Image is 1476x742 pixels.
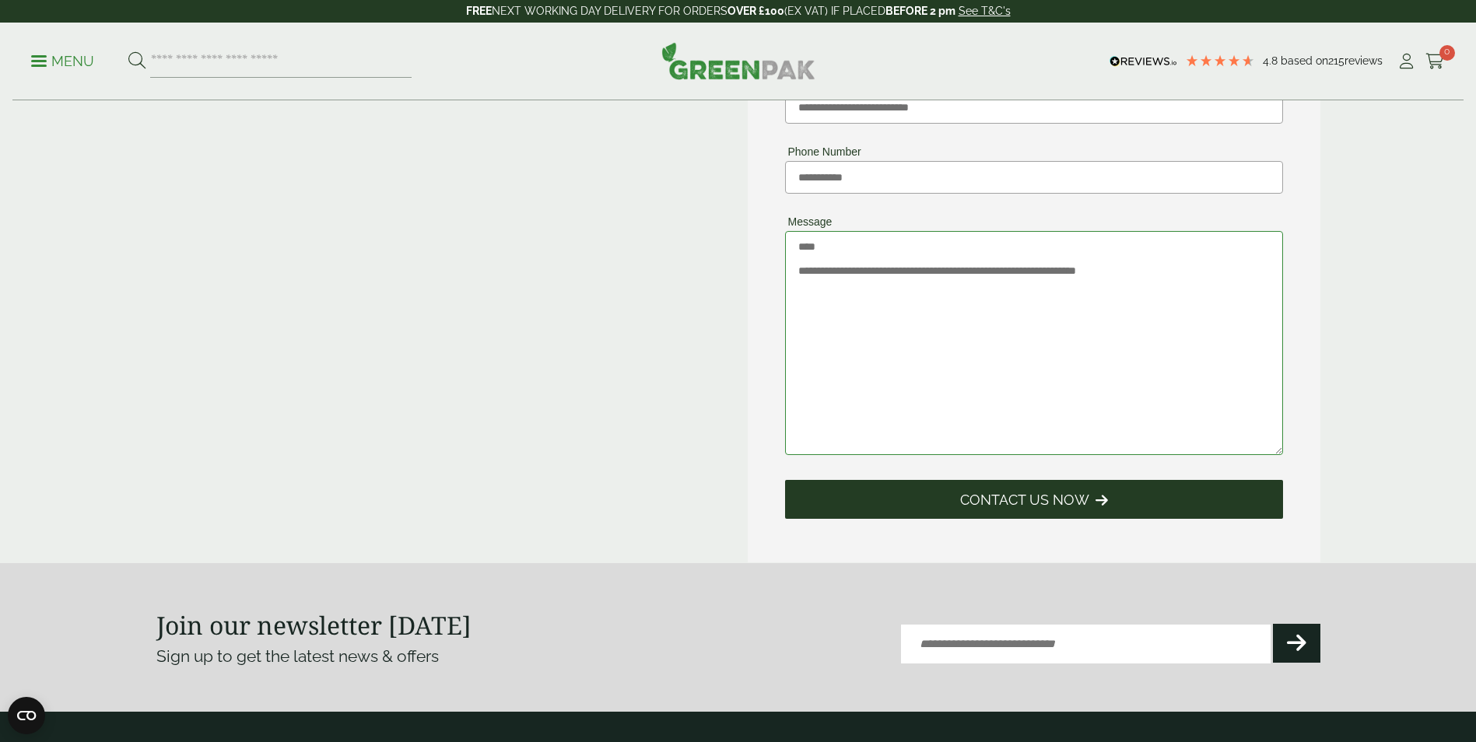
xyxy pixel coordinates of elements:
div: 4.79 Stars [1185,54,1255,68]
button: Open CMP widget [8,697,45,734]
a: See T&C's [959,5,1011,17]
span: Based on [1281,54,1328,67]
strong: BEFORE 2 pm [885,5,955,17]
span: 0 [1439,45,1455,61]
strong: Join our newsletter [DATE] [156,608,472,642]
span: 215 [1328,54,1345,67]
a: 0 [1425,50,1445,73]
img: GreenPak Supplies [661,42,815,79]
a: Menu [31,52,94,68]
i: Cart [1425,54,1445,69]
button: Contact Us Now [785,480,1283,519]
i: My Account [1397,54,1416,69]
span: 4.8 [1263,54,1281,67]
strong: FREE [466,5,492,17]
span: Contact Us Now [960,492,1089,509]
p: Sign up to get the latest news & offers [156,644,680,669]
label: Message [785,216,833,227]
strong: OVER £100 [727,5,784,17]
img: REVIEWS.io [1110,56,1177,67]
p: Menu [31,52,94,71]
span: reviews [1345,54,1383,67]
label: Phone Number [785,146,861,157]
